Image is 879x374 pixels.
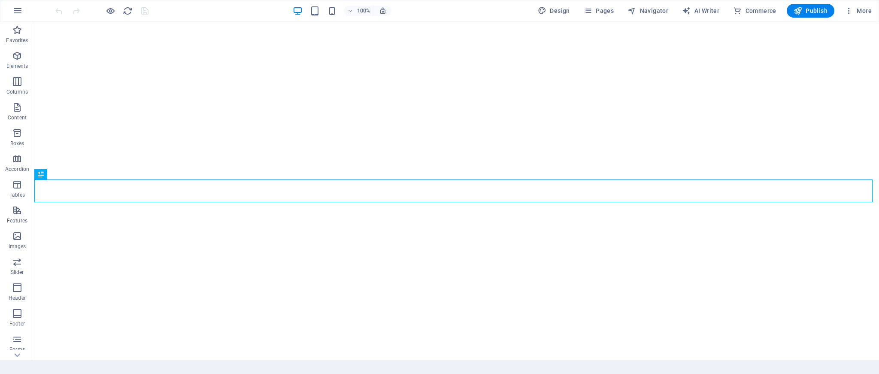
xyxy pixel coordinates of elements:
[733,6,776,15] span: Commerce
[534,4,573,18] div: Design (Ctrl+Alt+Y)
[123,6,133,16] i: Reload page
[9,346,25,353] p: Forms
[7,217,27,224] p: Features
[624,4,672,18] button: Navigator
[6,37,28,44] p: Favorites
[6,63,28,70] p: Elements
[8,114,27,121] p: Content
[679,4,723,18] button: AI Writer
[9,192,25,198] p: Tables
[794,6,827,15] span: Publish
[538,6,570,15] span: Design
[580,4,617,18] button: Pages
[9,295,26,301] p: Header
[9,243,26,250] p: Images
[9,320,25,327] p: Footer
[357,6,370,16] h6: 100%
[841,4,875,18] button: More
[5,166,29,173] p: Accordion
[105,6,115,16] button: Click here to leave preview mode and continue editing
[10,140,24,147] p: Boxes
[344,6,374,16] button: 100%
[730,4,780,18] button: Commerce
[584,6,614,15] span: Pages
[379,7,387,15] i: On resize automatically adjust zoom level to fit chosen device.
[122,6,133,16] button: reload
[534,4,573,18] button: Design
[845,6,872,15] span: More
[787,4,834,18] button: Publish
[11,269,24,276] p: Slider
[682,6,719,15] span: AI Writer
[6,88,28,95] p: Columns
[627,6,668,15] span: Navigator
